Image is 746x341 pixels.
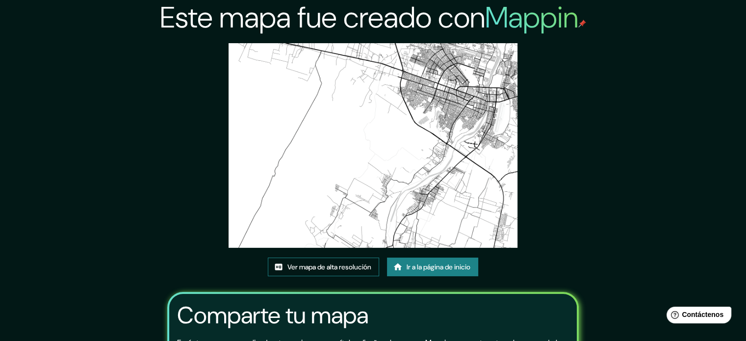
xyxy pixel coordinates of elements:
font: Ir a la página de inicio [407,262,470,271]
img: created-map [229,43,518,248]
a: Ver mapa de alta resolución [268,258,379,276]
iframe: Lanzador de widgets de ayuda [659,303,735,330]
font: Ver mapa de alta resolución [287,262,371,271]
img: pin de mapeo [578,20,586,27]
font: Comparte tu mapa [177,300,368,331]
a: Ir a la página de inicio [387,258,478,276]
